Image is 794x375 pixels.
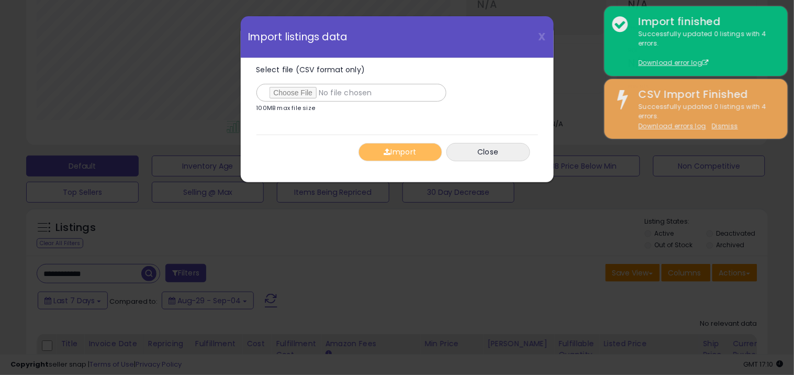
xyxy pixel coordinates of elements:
a: Download errors log [639,122,706,130]
button: Import [359,143,442,161]
a: Download error log [639,58,709,67]
p: 100MB max file size [256,105,316,111]
button: Close [446,143,530,161]
div: CSV Import Finished [631,87,780,102]
div: Successfully updated 0 listings with 4 errors. [631,102,780,131]
u: Dismiss [712,122,738,130]
span: Import listings data [249,32,348,42]
div: Import finished [631,14,780,29]
span: X [539,29,546,44]
span: Select file (CSV format only) [256,64,365,75]
div: Successfully updated 0 listings with 4 errors. [631,29,780,68]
